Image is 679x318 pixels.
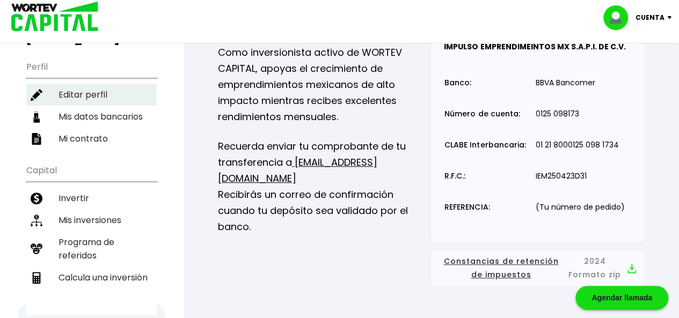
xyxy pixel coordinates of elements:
p: IEM250423D31 [535,172,586,180]
a: [EMAIL_ADDRESS][DOMAIN_NAME] [218,156,377,185]
a: Programa de referidos [26,231,157,267]
img: contrato-icon.f2db500c.svg [31,133,42,145]
b: IMPULSO EMPRENDIMEINTOS MX S.A.P.I. DE C.V. [444,41,625,52]
p: CLABE Interbancaria: [444,141,525,149]
p: 0125 098173 [535,110,579,118]
a: Invertir [26,187,157,209]
h3: Buen día, [26,19,157,46]
img: datos-icon.10cf9172.svg [31,111,42,123]
a: Calcula una inversión [26,267,157,289]
p: R.F.C.: [444,172,465,180]
ul: Perfil [26,55,157,150]
img: calculadora-icon.17d418c4.svg [31,272,42,284]
p: (Tu número de pedido) [535,203,624,211]
ul: Capital [26,158,157,315]
img: inversiones-icon.6695dc30.svg [31,215,42,226]
p: Banco: [444,79,471,87]
a: Mis datos bancarios [26,106,157,128]
img: icon-down [665,16,679,19]
p: BBVA Bancomer [535,79,595,87]
img: editar-icon.952d3147.svg [31,89,42,101]
img: profile-image [603,5,636,30]
div: Agendar llamada [575,286,668,310]
img: recomiendanos-icon.9b8e9327.svg [31,243,42,255]
p: REFERENCIA: [444,203,490,211]
p: 01 21 8000125 098 1734 [535,141,618,149]
a: Mi contrato [26,128,157,150]
button: Constancias de retención de impuestos2024 Formato zip [440,255,636,282]
p: Recuerda enviar tu comprobante de tu transferencia a Recibirás un correo de confirmación cuando t... [218,138,432,235]
a: Mis inversiones [26,209,157,231]
p: Número de cuenta: [444,110,520,118]
p: Como inversionista activo de WORTEV CAPITAL, apoyas el crecimiento de emprendimientos mexicanos d... [218,45,432,125]
img: invertir-icon.b3b967d7.svg [31,193,42,204]
a: Editar perfil [26,84,157,106]
p: Cuenta [636,10,665,26]
span: Constancias de retención de impuestos [440,255,562,282]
